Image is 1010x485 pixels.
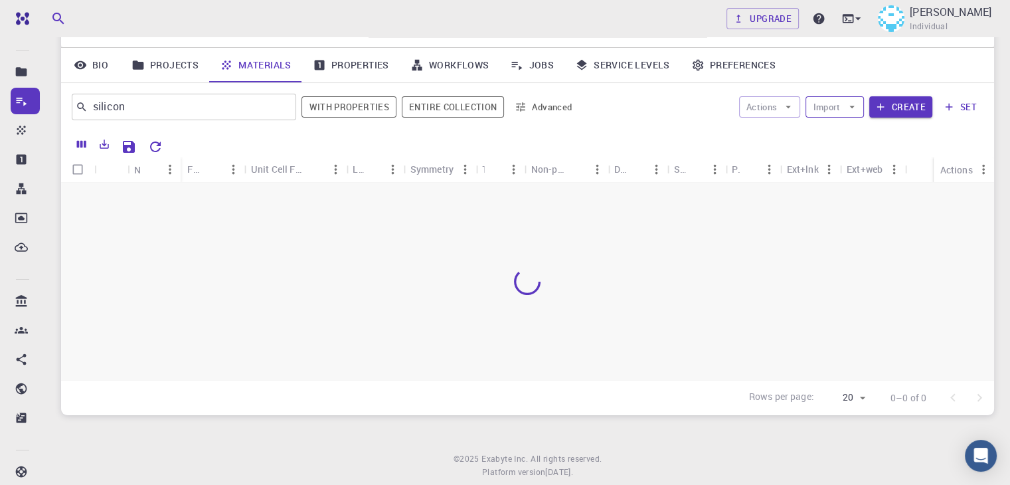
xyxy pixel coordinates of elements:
[840,156,904,182] div: Ext+web
[402,96,504,118] span: Filter throughout whole library including sets (folders)
[568,160,586,179] button: Sort
[545,466,573,479] a: [DATE].
[758,159,780,180] button: Menu
[454,159,475,180] button: Menu
[301,96,396,118] button: With properties
[564,48,681,82] a: Service Levels
[134,157,141,183] div: Name
[883,159,904,180] button: Menu
[628,160,646,179] button: Sort
[11,12,29,25] img: logo
[910,4,991,20] p: [PERSON_NAME]
[127,157,181,183] div: Name
[531,452,602,466] span: All rights reserved.
[739,96,801,118] button: Actions
[732,156,740,182] div: Public
[485,160,503,179] button: Sort
[749,390,814,405] p: Rows per page:
[353,156,363,182] div: Lattice
[251,156,306,182] div: Unit Cell Formula
[910,20,948,33] span: Individual
[346,156,403,182] div: Lattice
[159,159,181,180] button: Menu
[141,160,159,179] button: Sort
[586,159,608,180] button: Menu
[740,160,758,179] button: Sort
[205,160,223,179] button: Sort
[786,156,818,182] div: Ext+lnk
[400,48,500,82] a: Workflows
[614,156,627,182] div: Default
[121,48,209,82] a: Projects
[382,159,404,180] button: Menu
[938,96,983,118] button: set
[503,159,525,180] button: Menu
[725,156,780,182] div: Public
[847,156,883,182] div: Ext+web
[116,134,142,160] button: Save Explorer Settings
[306,160,325,179] button: Sort
[890,391,926,405] p: 0–0 of 0
[704,159,725,180] button: Menu
[940,157,973,183] div: Actions
[302,48,400,82] a: Properties
[301,96,396,118] span: Show only materials with calculated properties
[608,156,667,182] div: Default
[142,134,169,160] button: Reset Explorer Settings
[681,48,786,82] a: Preferences
[667,156,725,182] div: Shared
[646,159,667,180] button: Menu
[525,156,608,182] div: Non-periodic
[223,159,244,180] button: Menu
[209,48,302,82] a: Materials
[454,452,481,466] span: © 2025
[61,48,121,82] a: Bio
[685,160,704,179] button: Sort
[819,388,869,407] div: 20
[93,134,116,155] button: Export
[187,156,204,182] div: Formula
[244,156,346,182] div: Unit Cell Formula
[482,466,545,479] span: Platform version
[410,156,454,182] div: Symmetry
[481,452,528,466] a: Exabyte Inc.
[878,5,904,32] img: Aryan Ingawale
[509,96,578,118] button: Advanced
[674,156,685,182] div: Shared
[726,8,799,29] a: Upgrade
[805,96,863,118] button: Import
[965,440,997,472] div: Open Intercom Messenger
[325,159,346,180] button: Menu
[402,96,504,118] button: Entire collection
[531,156,568,182] div: Non-periodic
[934,157,994,183] div: Actions
[499,48,564,82] a: Jobs
[780,156,839,182] div: Ext+lnk
[545,466,573,477] span: [DATE] .
[819,159,840,180] button: Menu
[481,453,528,464] span: Exabyte Inc.
[869,96,932,118] button: Create
[973,159,994,180] button: Menu
[27,9,74,21] span: Support
[70,134,93,155] button: Columns
[482,156,484,182] div: Tags
[94,157,127,183] div: Icon
[181,156,244,182] div: Formula
[475,156,524,182] div: Tags
[404,156,475,182] div: Symmetry
[364,160,382,179] button: Sort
